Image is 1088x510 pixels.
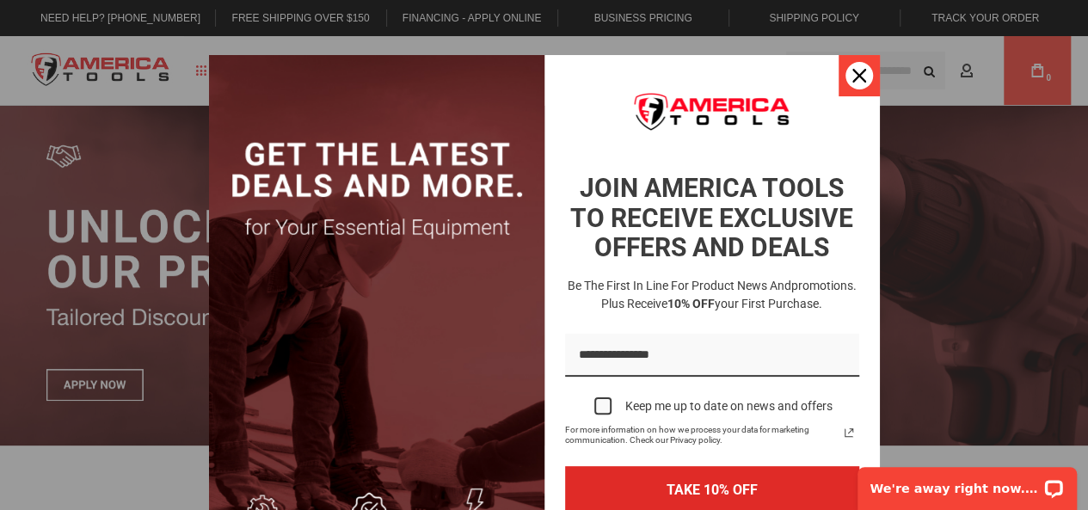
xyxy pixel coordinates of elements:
iframe: LiveChat chat widget [846,456,1088,510]
h3: Be the first in line for product news and [562,277,863,313]
a: Read our Privacy Policy [839,422,859,443]
button: Close [839,55,880,96]
span: For more information on how we process your data for marketing communication. Check our Privacy p... [565,425,839,445]
input: Email field [565,334,859,378]
strong: JOIN AMERICA TOOLS TO RECEIVE EXCLUSIVE OFFERS AND DEALS [570,173,853,262]
strong: 10% OFF [667,297,715,310]
svg: link icon [839,422,859,443]
div: Keep me up to date on news and offers [625,399,833,414]
svg: close icon [852,69,866,83]
span: promotions. Plus receive your first purchase. [601,279,857,310]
